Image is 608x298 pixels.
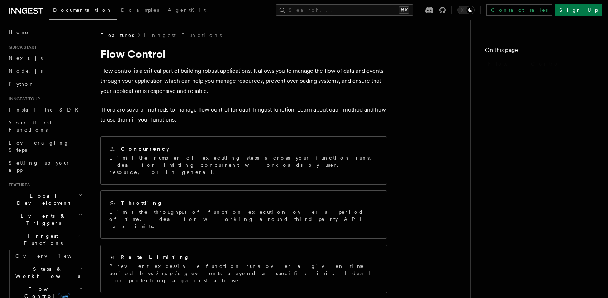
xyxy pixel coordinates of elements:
[6,182,30,188] span: Features
[6,230,84,250] button: Inngest Functions
[121,199,163,207] h2: Throttling
[488,60,562,67] span: Flow Control
[15,253,89,259] span: Overview
[121,7,159,13] span: Examples
[6,212,78,227] span: Events & Triggers
[13,250,84,262] a: Overview
[6,136,84,156] a: Leveraging Steps
[121,145,169,152] h2: Concurrency
[6,44,37,50] span: Quick start
[276,4,413,16] button: Search...⌘K
[100,245,387,293] a: Rate LimitingPrevent excessive function runs over a given time period byskippingevents beyond a s...
[168,7,206,13] span: AgentKit
[100,66,387,96] p: Flow control is a critical part of building robust applications. It allows you to manage the flow...
[485,46,594,57] h4: On this page
[109,154,378,176] p: Limit the number of executing steps across your function runs. Ideal for limiting concurrent work...
[100,47,387,60] h1: Flow Control
[6,103,84,116] a: Install the SDK
[53,7,112,13] span: Documentation
[9,68,43,74] span: Node.js
[6,192,78,207] span: Local Development
[13,265,80,280] span: Steps & Workflows
[9,29,29,36] span: Home
[117,2,163,19] a: Examples
[6,96,40,102] span: Inngest tour
[9,55,43,61] span: Next.js
[163,2,210,19] a: AgentKit
[9,160,70,173] span: Setting up your app
[485,57,594,70] a: Flow Control
[6,232,77,247] span: Inngest Functions
[9,107,83,113] span: Install the SDK
[109,262,378,284] p: Prevent excessive function runs over a given time period by events beyond a specific limit. Ideal...
[144,32,222,39] a: Inngest Functions
[9,120,51,133] span: Your first Functions
[100,190,387,239] a: ThrottlingLimit the throughput of function execution over a period of time. Ideal for working aro...
[6,116,84,136] a: Your first Functions
[151,270,191,276] em: skipping
[9,140,69,153] span: Leveraging Steps
[100,105,387,125] p: There are several methods to manage flow control for each Inngest function. Learn about each meth...
[6,156,84,176] a: Setting up your app
[399,6,409,14] kbd: ⌘K
[486,4,552,16] a: Contact sales
[6,189,84,209] button: Local Development
[121,254,190,261] h2: Rate Limiting
[100,136,387,185] a: ConcurrencyLimit the number of executing steps across your function runs. Ideal for limiting conc...
[49,2,117,20] a: Documentation
[457,6,475,14] button: Toggle dark mode
[6,26,84,39] a: Home
[13,262,84,283] button: Steps & Workflows
[6,77,84,90] a: Python
[6,52,84,65] a: Next.js
[9,81,35,87] span: Python
[100,32,134,39] span: Features
[6,209,84,230] button: Events & Triggers
[6,65,84,77] a: Node.js
[109,208,378,230] p: Limit the throughput of function execution over a period of time. Ideal for working around third-...
[555,4,602,16] a: Sign Up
